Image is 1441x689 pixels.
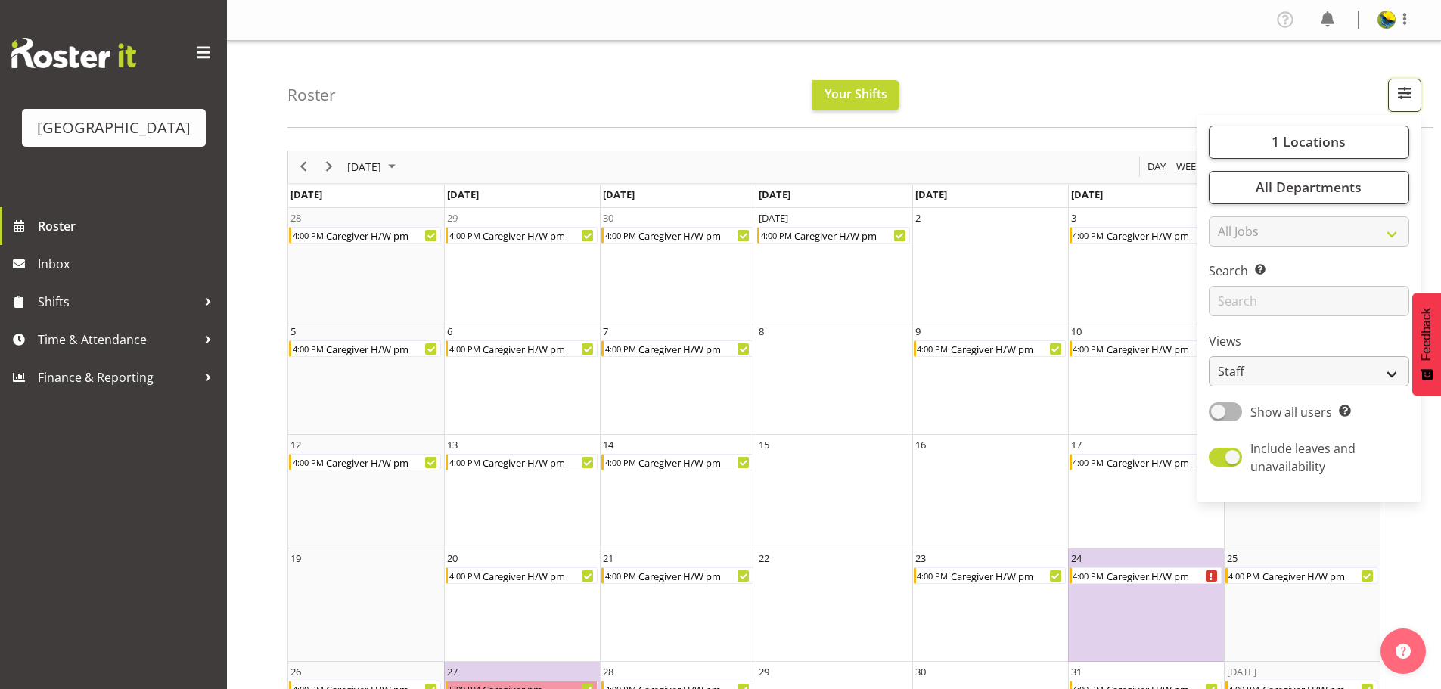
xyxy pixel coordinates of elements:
td: Sunday, September 28, 2025 [288,208,444,321]
span: Shifts [38,290,197,313]
td: Monday, October 20, 2025 [444,548,600,662]
div: Caregiver H/W pm Begin From Friday, October 17, 2025 at 4:00:00 PM GMT+13:00 Ends At Friday, Octo... [1070,454,1222,470]
div: 4:00 PM [448,341,481,356]
button: Timeline Week [1174,157,1205,176]
div: 13 [447,437,458,452]
h4: Roster [287,86,336,104]
div: 7 [603,324,608,339]
div: Caregiver H/W pm [1261,568,1377,583]
div: Caregiver H/W pm Begin From Monday, October 13, 2025 at 4:00:00 PM GMT+13:00 Ends At Monday, Octo... [446,454,598,470]
div: Caregiver H/W pm Begin From Tuesday, October 14, 2025 at 4:00:00 PM GMT+13:00 Ends At Tuesday, Oc... [601,454,753,470]
div: Caregiver H/W pm Begin From Friday, October 3, 2025 at 4:00:00 PM GMT+13:00 Ends At Friday, Octob... [1070,227,1222,244]
td: Wednesday, October 15, 2025 [756,435,911,548]
div: 21 [603,551,613,566]
td: Thursday, October 23, 2025 [912,548,1068,662]
div: Caregiver H/W pm Begin From Monday, October 6, 2025 at 4:00:00 PM GMT+13:00 Ends At Monday, Octob... [446,340,598,357]
div: Caregiver H/W pm Begin From Tuesday, October 7, 2025 at 4:00:00 PM GMT+13:00 Ends At Tuesday, Oct... [601,340,753,357]
div: 4:00 PM [604,228,637,243]
div: Caregiver H/W pm [481,341,597,356]
div: Caregiver H/W pm [325,341,440,356]
div: Caregiver H/W pm Begin From Thursday, October 9, 2025 at 4:00:00 PM GMT+13:00 Ends At Thursday, O... [914,340,1066,357]
div: 20 [447,551,458,566]
td: Saturday, October 25, 2025 [1224,548,1380,662]
label: Views [1209,332,1409,350]
div: 4:00 PM [1072,455,1105,470]
td: Friday, October 10, 2025 [1068,321,1224,435]
div: 12 [290,437,301,452]
td: Monday, October 13, 2025 [444,435,600,548]
div: Caregiver H/W pm Begin From Sunday, October 5, 2025 at 4:00:00 PM GMT+13:00 Ends At Sunday, Octob... [289,340,441,357]
div: October 2025 [342,151,405,183]
div: Caregiver H/W pm [481,568,597,583]
td: Thursday, October 16, 2025 [912,435,1068,548]
div: Caregiver H/W pm [1105,228,1221,243]
td: Thursday, October 9, 2025 [912,321,1068,435]
span: 1 Locations [1272,132,1346,151]
div: 4:00 PM [604,568,637,583]
div: 19 [290,551,301,566]
span: [DATE] [915,188,947,201]
div: 14 [603,437,613,452]
div: 4:00 PM [1072,228,1105,243]
div: 4:00 PM [448,455,481,470]
span: Day [1146,157,1167,176]
td: Wednesday, October 22, 2025 [756,548,911,662]
div: [GEOGRAPHIC_DATA] [37,116,191,139]
button: Feedback - Show survey [1412,293,1441,396]
td: Wednesday, October 1, 2025 [756,208,911,321]
span: Feedback [1420,308,1433,361]
div: Caregiver H/W pm Begin From Sunday, October 12, 2025 at 4:00:00 PM GMT+13:00 Ends At Sunday, Octo... [289,454,441,470]
div: 15 [759,437,769,452]
div: Caregiver H/W pm Begin From Tuesday, October 21, 2025 at 4:00:00 PM GMT+13:00 Ends At Tuesday, Oc... [601,567,753,584]
div: Caregiver H/W pm Begin From Monday, September 29, 2025 at 4:00:00 PM GMT+13:00 Ends At Monday, Se... [446,227,598,244]
span: Inbox [38,253,219,275]
div: 26 [290,664,301,679]
div: Caregiver H/W pm Begin From Saturday, October 25, 2025 at 4:00:00 PM GMT+13:00 Ends At Saturday, ... [1225,567,1377,584]
td: Tuesday, September 30, 2025 [600,208,756,321]
div: Caregiver H/W pm [949,341,1065,356]
div: 6 [447,324,452,339]
div: 4:00 PM [291,341,325,356]
div: 4:00 PM [916,341,949,356]
td: Sunday, October 19, 2025 [288,548,444,662]
div: 4:00 PM [604,455,637,470]
div: 16 [915,437,926,452]
span: [DATE] [1071,188,1103,201]
div: 27 [447,664,458,679]
div: Caregiver H/W pm [637,568,753,583]
div: 29 [447,210,458,225]
span: [DATE] [759,188,790,201]
img: gemma-hall22491374b5f274993ff8414464fec47f.png [1377,11,1396,29]
div: Caregiver H/W pm [481,228,597,243]
div: 22 [759,551,769,566]
span: [DATE] [290,188,322,201]
div: Caregiver H/W pm [637,341,753,356]
span: Finance & Reporting [38,366,197,389]
div: Caregiver H/W pm [1105,455,1221,470]
div: 3 [1071,210,1076,225]
td: Monday, October 6, 2025 [444,321,600,435]
td: Thursday, October 2, 2025 [912,208,1068,321]
button: All Departments [1209,171,1409,204]
span: [DATE] [447,188,479,201]
span: Time & Attendance [38,328,197,351]
div: 8 [759,324,764,339]
span: All Departments [1256,178,1362,196]
div: 24 [1071,551,1082,566]
td: Tuesday, October 21, 2025 [600,548,756,662]
div: Caregiver H/W pm Begin From Monday, October 20, 2025 at 4:00:00 PM GMT+13:00 Ends At Monday, Octo... [446,567,598,584]
div: Caregiver H/W pm Begin From Tuesday, September 30, 2025 at 4:00:00 PM GMT+13:00 Ends At Tuesday, ... [601,227,753,244]
div: Caregiver H/W pm Begin From Sunday, September 28, 2025 at 4:00:00 PM GMT+13:00 Ends At Sunday, Se... [289,227,441,244]
td: Tuesday, October 7, 2025 [600,321,756,435]
td: Friday, October 17, 2025 [1068,435,1224,548]
div: next period [316,151,342,183]
div: Caregiver H/W pm [637,228,753,243]
div: 5 [290,324,296,339]
div: 25 [1227,551,1238,566]
label: Search [1209,262,1409,280]
div: Caregiver H/W pm Begin From Friday, October 24, 2025 at 4:00:00 PM GMT+13:00 Ends At Friday, Octo... [1070,567,1222,584]
div: 10 [1071,324,1082,339]
div: 4:00 PM [291,455,325,470]
input: Search [1209,286,1409,316]
div: [DATE] [1227,664,1256,679]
